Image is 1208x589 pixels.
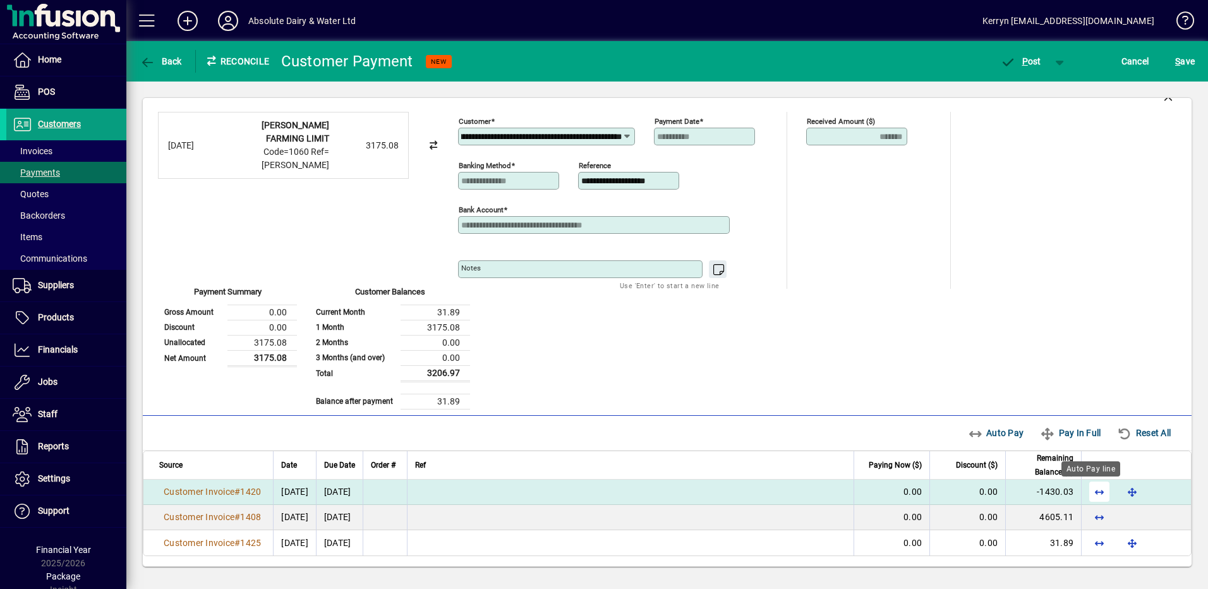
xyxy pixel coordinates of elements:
a: Items [6,226,126,248]
span: Customer Invoice [164,512,234,522]
span: -1430.03 [1037,487,1073,497]
span: Source [159,458,183,472]
span: Staff [38,409,57,419]
a: Invoices [6,140,126,162]
span: Home [38,54,61,64]
a: Settings [6,463,126,495]
span: 0.00 [979,487,998,497]
div: Payment Summary [158,286,297,305]
a: POS [6,76,126,108]
td: Gross Amount [158,305,227,320]
span: Payments [13,167,60,178]
div: [DATE] [168,139,219,152]
span: 1425 [240,538,261,548]
td: 31.89 [401,394,470,409]
mat-label: Customer [459,117,491,126]
td: 0.00 [227,320,297,335]
div: Customer Payment [281,51,413,71]
span: Customer Invoice [164,538,234,548]
a: Products [6,302,126,334]
td: [DATE] [316,505,363,530]
span: [DATE] [281,487,308,497]
span: Suppliers [38,280,74,290]
strong: [PERSON_NAME] FARMING LIMIT [262,120,329,143]
button: Add [167,9,208,32]
div: Customer Balances [310,286,470,305]
td: Current Month [310,305,401,320]
td: 3175.08 [401,320,470,335]
div: Reconcile [196,51,272,71]
span: Communications [13,253,87,264]
button: Back [136,50,185,73]
mat-label: Payment Date [655,117,699,126]
td: 31.89 [401,305,470,320]
td: 2 Months [310,335,401,350]
mat-label: Received Amount ($) [807,117,875,126]
span: 0.00 [903,512,922,522]
a: Communications [6,248,126,269]
a: Suppliers [6,270,126,301]
td: 3175.08 [227,350,297,366]
mat-label: Bank Account [459,205,504,214]
span: P [1022,56,1028,66]
a: Home [6,44,126,76]
span: Reset All [1117,423,1171,443]
a: Customer Invoice#1420 [159,485,265,499]
span: Financials [38,344,78,355]
span: 4605.11 [1039,512,1073,522]
td: [DATE] [316,480,363,505]
span: Due Date [324,458,355,472]
td: 3 Months (and over) [310,350,401,365]
td: 0.00 [401,350,470,365]
a: Payments [6,162,126,183]
span: Settings [38,473,70,483]
span: # [234,487,240,497]
span: Date [281,458,297,472]
span: 0.00 [979,512,998,522]
span: 0.00 [903,487,922,497]
td: Net Amount [158,350,227,366]
app-page-summary-card: Payment Summary [158,289,297,367]
span: NEW [431,58,447,66]
td: Discount [158,320,227,335]
td: Balance after payment [310,394,401,409]
td: 3175.08 [227,335,297,350]
span: Package [46,571,80,581]
span: 0.00 [979,538,998,548]
span: Cancel [1121,51,1149,71]
td: 1 Month [310,320,401,335]
span: Quotes [13,189,49,199]
span: Remaining Balance ($) [1013,451,1073,479]
app-page-header-button: Back [126,50,196,73]
a: Customer Invoice#1408 [159,510,265,524]
span: Back [140,56,182,66]
span: Customers [38,119,81,129]
a: Backorders [6,205,126,226]
span: Discount ($) [956,458,998,472]
span: Ref [415,458,426,472]
button: Cancel [1118,50,1152,73]
span: Jobs [38,377,57,387]
app-page-summary-card: Customer Balances [310,289,470,410]
span: ost [1000,56,1041,66]
a: Reports [6,431,126,463]
a: Customer Invoice#1425 [159,536,265,550]
div: Kerryn [EMAIL_ADDRESS][DOMAIN_NAME] [982,11,1154,31]
span: Code=1060 Ref=[PERSON_NAME] [262,147,329,170]
div: Auto Pay line [1061,461,1120,477]
span: Products [38,312,74,322]
td: Unallocated [158,335,227,350]
span: ave [1175,51,1195,71]
button: Auto Pay [963,422,1029,444]
td: 0.00 [401,335,470,350]
a: Knowledge Base [1167,3,1192,44]
span: Backorders [13,210,65,221]
button: Save [1172,50,1198,73]
td: Total [310,365,401,381]
span: Customer Invoice [164,487,234,497]
span: Auto Pay [968,423,1024,443]
div: Absolute Dairy & Water Ltd [248,11,356,31]
span: Support [38,506,69,516]
span: 31.89 [1050,538,1073,548]
span: S [1175,56,1180,66]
